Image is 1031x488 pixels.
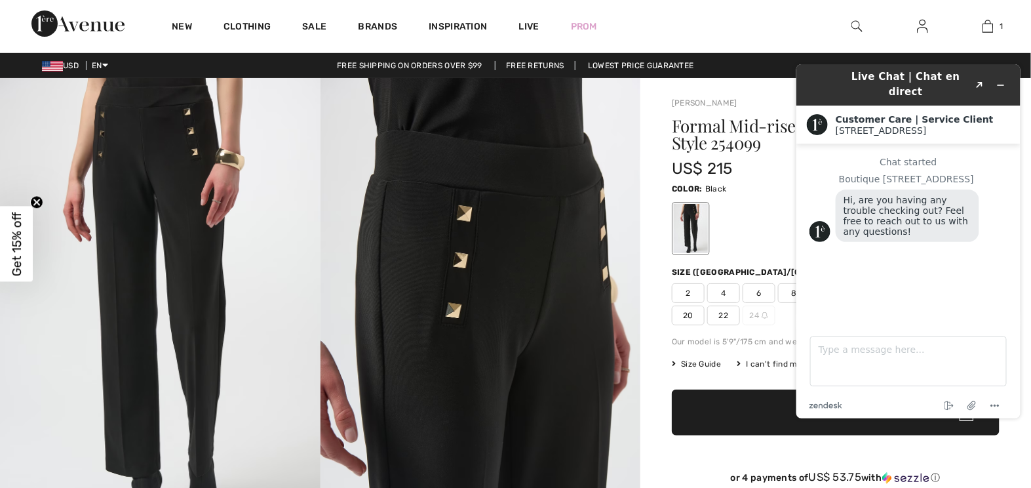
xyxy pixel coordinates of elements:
button: Add to Bag [672,390,1000,436]
span: Black [705,184,727,193]
a: Free shipping on orders over $99 [326,61,493,70]
a: New [172,21,192,35]
div: Size ([GEOGRAPHIC_DATA]/[GEOGRAPHIC_DATA]): [672,266,891,278]
img: search the website [851,18,863,34]
a: Live [519,20,539,33]
span: USD [42,61,84,70]
div: or 4 payments of with [672,471,1000,484]
span: 6 [743,283,775,303]
div: Our model is 5'9"/175 cm and wears a size 6. [672,336,1000,348]
span: Inspiration [429,21,487,35]
a: Lowest Price Guarantee [577,61,705,70]
span: Chat [29,9,56,21]
span: 22 [707,306,740,325]
span: 20 [672,306,705,325]
img: 1ère Avenue [31,10,125,37]
a: Prom [571,20,597,33]
img: ring-m.svg [762,312,768,319]
a: Brands [359,21,398,35]
span: US$ 53.75 [809,470,862,483]
span: 2 [672,283,705,303]
a: 1 [956,18,1020,34]
div: I can't find my size [737,358,819,370]
span: 4 [707,283,740,303]
span: 8 [778,283,811,303]
h1: Formal Mid-rise Trousers Style 254099 [672,117,945,152]
img: My Bag [982,18,994,34]
span: US$ 215 [672,159,733,178]
iframe: Find more information here [786,54,1031,429]
a: Clothing [224,21,271,35]
span: EN [92,61,108,70]
span: 24 [743,306,775,325]
img: Sezzle [882,472,929,484]
span: Size Guide [672,358,721,370]
img: US Dollar [42,61,63,71]
a: Sign In [906,18,939,35]
a: Free Returns [495,61,575,70]
div: Black [674,204,708,253]
span: Color: [672,184,703,193]
span: 1 [1000,20,1003,32]
a: [PERSON_NAME] [672,98,737,108]
img: My Info [917,18,928,34]
a: Sale [302,21,326,35]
